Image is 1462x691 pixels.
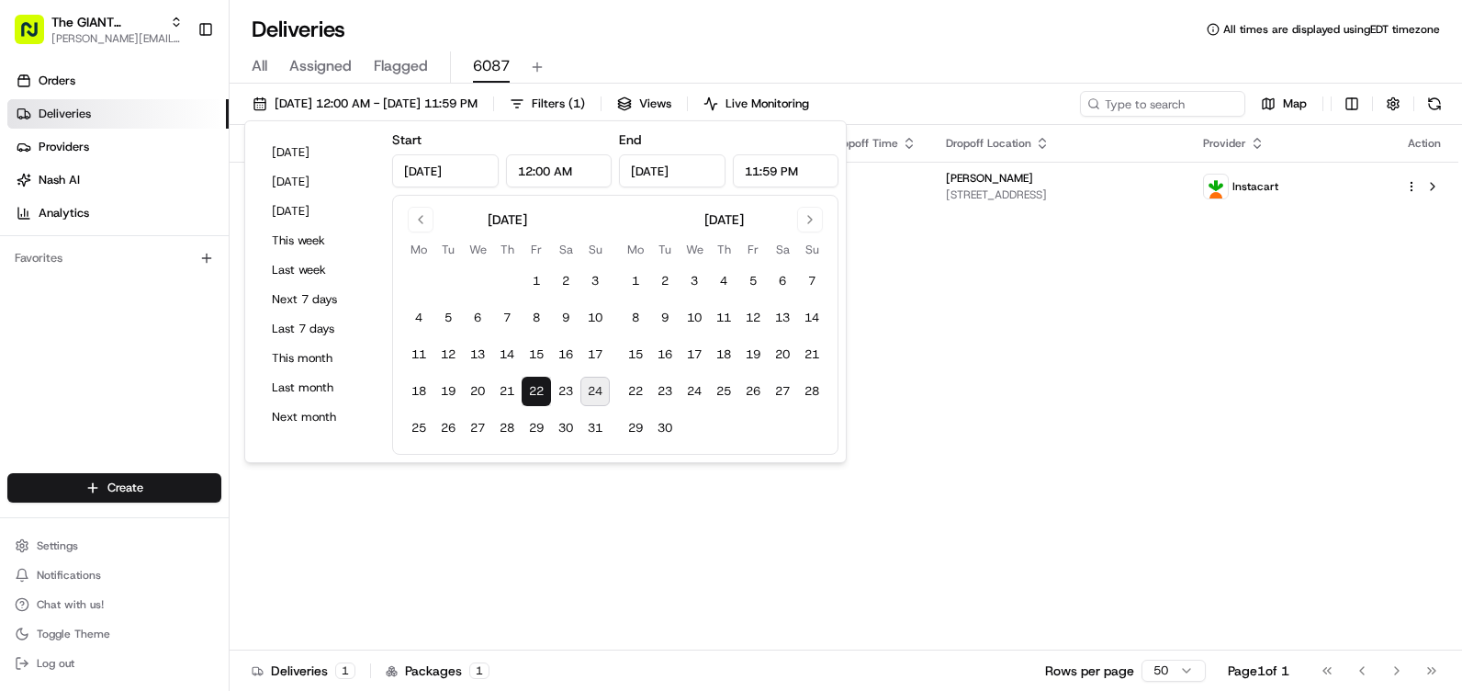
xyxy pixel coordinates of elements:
[252,55,267,77] span: All
[264,404,374,430] button: Next month
[1045,662,1134,680] p: Rows per page
[1422,91,1447,117] button: Refresh
[7,198,229,228] a: Analytics
[289,55,352,77] span: Assigned
[335,663,355,679] div: 1
[51,31,183,46] button: [PERSON_NAME][EMAIL_ADDRESS][PERSON_NAME][DOMAIN_NAME]
[7,7,190,51] button: The GIANT Company[PERSON_NAME][EMAIL_ADDRESS][PERSON_NAME][DOMAIN_NAME]
[264,375,374,401] button: Last month
[37,538,78,553] span: Settings
[7,562,221,588] button: Notifications
[275,96,478,112] span: [DATE] 12:00 AM - [DATE] 11:59 PM
[1080,91,1245,117] input: Type to search
[244,91,486,117] button: [DATE] 12:00 AM - [DATE] 11:59 PM
[580,413,610,443] button: 31
[738,240,768,259] th: Friday
[62,176,301,194] div: Start new chat
[1203,136,1246,151] span: Provider
[738,340,768,369] button: 19
[551,240,580,259] th: Saturday
[680,340,709,369] button: 17
[7,66,229,96] a: Orders
[18,268,33,283] div: 📗
[639,96,671,112] span: Views
[48,119,303,138] input: Clear
[18,18,55,55] img: Nash
[797,240,827,259] th: Sunday
[621,377,650,406] button: 22
[7,165,229,195] a: Nash AI
[18,176,51,209] img: 1736555255976-a54dd68f-1ca7-489b-9aae-adbdc363a1c4
[39,172,80,188] span: Nash AI
[506,154,613,187] input: Time
[946,187,1174,202] span: [STREET_ADDRESS]
[492,303,522,333] button: 7
[580,340,610,369] button: 17
[51,13,163,31] span: The GIANT Company
[680,377,709,406] button: 24
[532,96,585,112] span: Filters
[7,132,229,162] a: Providers
[621,413,650,443] button: 29
[1228,662,1289,680] div: Page 1 of 1
[433,377,463,406] button: 19
[551,303,580,333] button: 9
[264,140,374,165] button: [DATE]
[7,592,221,617] button: Chat with us!
[433,413,463,443] button: 26
[501,91,593,117] button: Filters(1)
[797,340,827,369] button: 21
[463,413,492,443] button: 27
[492,340,522,369] button: 14
[797,377,827,406] button: 28
[374,55,428,77] span: Flagged
[768,377,797,406] button: 27
[39,205,89,221] span: Analytics
[408,207,433,232] button: Go to previous month
[709,303,738,333] button: 11
[787,187,917,202] span: [DATE]
[264,169,374,195] button: [DATE]
[264,198,374,224] button: [DATE]
[551,266,580,296] button: 2
[709,340,738,369] button: 18
[787,171,917,186] span: 6:00 PM
[7,651,221,676] button: Log out
[7,244,221,273] div: Favorites
[39,106,91,122] span: Deliveries
[433,340,463,369] button: 12
[522,266,551,296] button: 1
[469,663,489,679] div: 1
[386,662,489,680] div: Packages
[650,413,680,443] button: 30
[433,303,463,333] button: 5
[107,480,143,496] span: Create
[264,316,374,342] button: Last 7 days
[433,240,463,259] th: Tuesday
[580,377,610,406] button: 24
[650,266,680,296] button: 2
[37,627,110,641] span: Toggle Theme
[580,266,610,296] button: 3
[463,377,492,406] button: 20
[797,207,823,232] button: Go to next month
[463,340,492,369] button: 13
[733,154,839,187] input: Time
[1283,96,1307,112] span: Map
[155,268,170,283] div: 💻
[404,413,433,443] button: 25
[522,413,551,443] button: 29
[522,303,551,333] button: 8
[404,240,433,259] th: Monday
[551,340,580,369] button: 16
[650,240,680,259] th: Tuesday
[1405,136,1444,151] div: Action
[18,74,334,103] p: Welcome 👋
[39,73,75,89] span: Orders
[7,473,221,503] button: Create
[522,377,551,406] button: 22
[768,240,797,259] th: Saturday
[609,91,680,117] button: Views
[1223,22,1440,37] span: All times are displayed using EDT timezone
